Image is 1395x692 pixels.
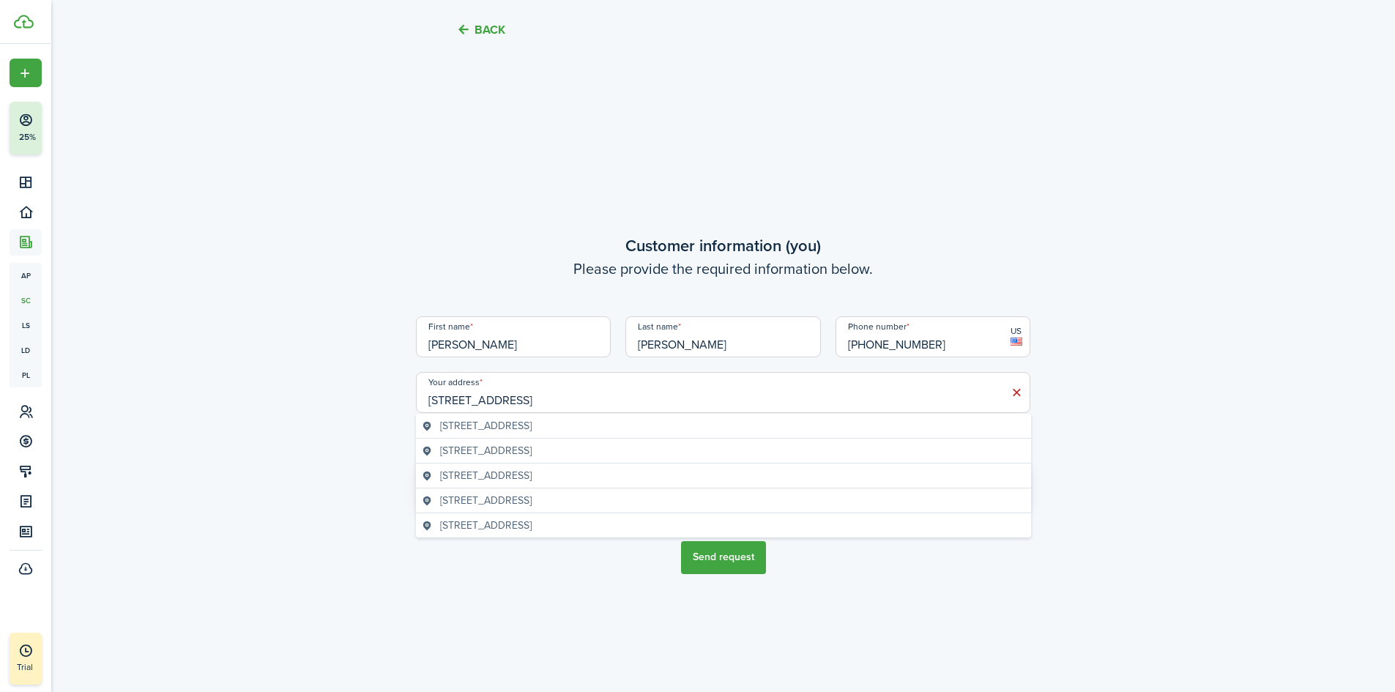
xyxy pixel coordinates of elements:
[10,338,42,362] a: ld
[416,316,611,357] input: Enter your first name
[416,372,1031,413] input: Start typing the address and then select from the dropdown
[10,362,42,387] a: pl
[681,541,766,574] button: Send request
[625,316,821,357] input: Enter your last name
[416,234,1031,258] wizard-step-header-title: Customer information (you)
[440,518,532,533] span: [STREET_ADDRESS]
[1011,324,1022,338] span: US
[18,131,37,144] p: 25%
[17,661,75,674] p: Trial
[10,102,131,155] button: 25%
[440,468,532,483] span: [STREET_ADDRESS]
[10,313,42,338] a: ls
[836,316,1031,357] input: Enter your phone number
[456,22,505,37] button: Back
[440,493,532,508] span: [STREET_ADDRESS]
[416,258,1031,280] wizard-step-header-description: Please provide the required information below.
[440,418,532,434] span: [STREET_ADDRESS]
[10,263,42,288] a: ap
[10,288,42,313] a: sc
[440,443,532,458] span: [STREET_ADDRESS]
[10,633,42,685] a: Trial
[10,59,42,87] button: Open menu
[14,15,34,29] img: TenantCloud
